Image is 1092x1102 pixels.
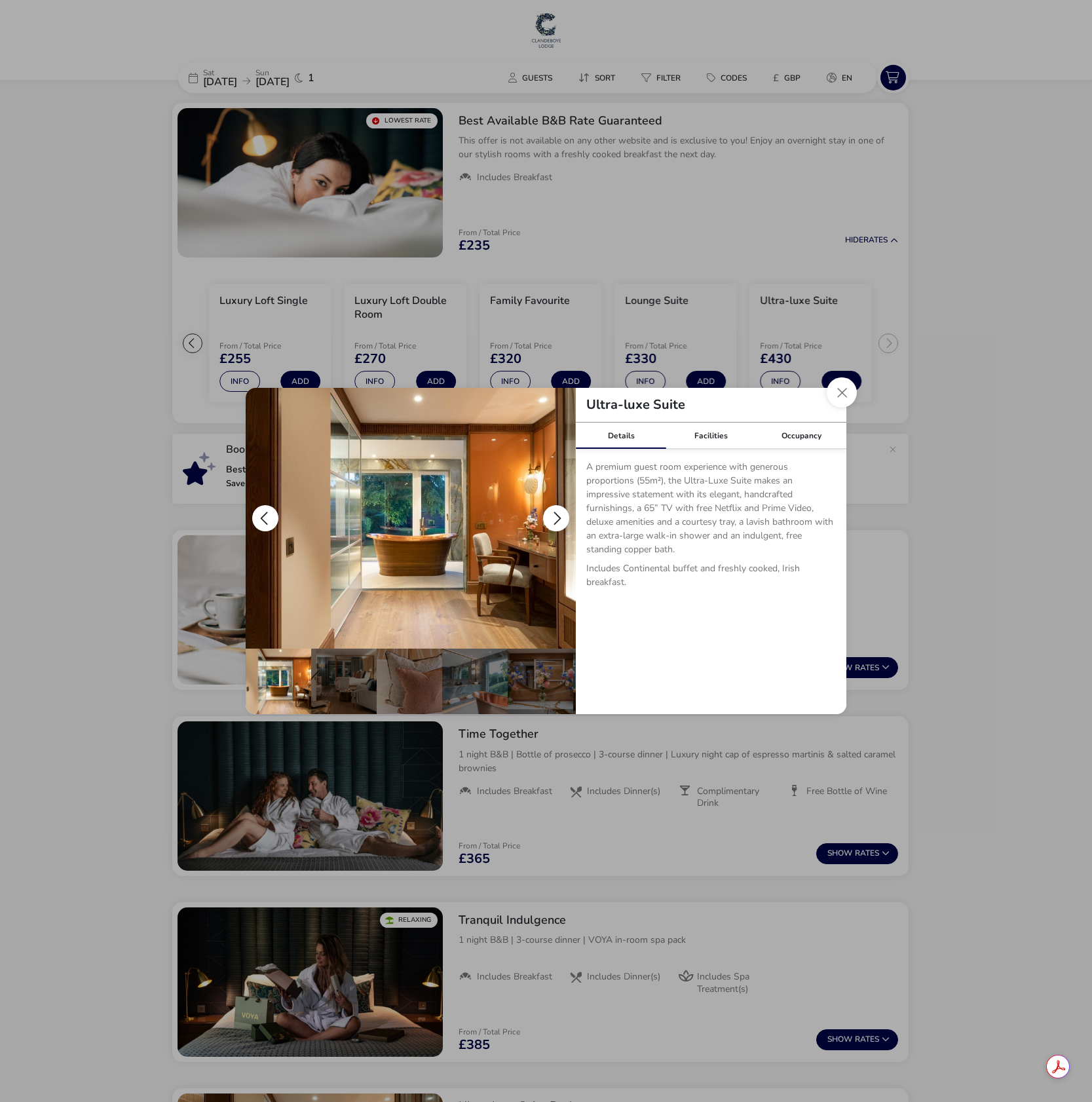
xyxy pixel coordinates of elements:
div: Details [576,423,666,449]
div: Facilities [666,423,757,449]
h2: Ultra-luxe Suite [576,398,696,411]
img: c492ba811264d2b5094686a6a74fabb26a4cc2d8c8e0c4a7caf117844e8fda9b [246,388,576,649]
div: Occupancy [756,423,846,449]
p: Includes Continental buffet and freshly cooked, Irish breakfast. [586,561,836,594]
button: Close dialog [827,377,857,408]
div: details [246,388,846,714]
p: A premium guest room experience with generous proportions (55m²), the Ultra-Luxe Suite makes an i... [586,460,836,561]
